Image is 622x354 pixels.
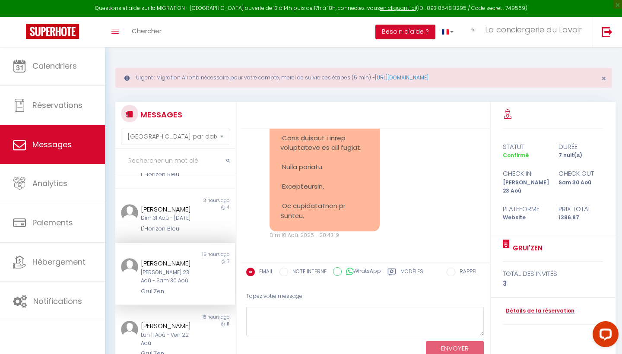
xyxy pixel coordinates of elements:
[455,268,477,277] label: RAPPEL
[255,268,273,277] label: EMAIL
[121,204,138,221] img: ...
[553,179,609,195] div: Sam 30 Aoû
[32,178,67,189] span: Analytics
[32,100,83,111] span: Réservations
[32,139,72,150] span: Messages
[601,73,606,84] span: ×
[32,256,86,267] span: Hébergement
[602,26,612,37] img: logout
[121,321,138,338] img: ...
[246,286,484,307] div: Tapez votre message
[466,26,479,34] img: ...
[32,60,77,71] span: Calendriers
[270,231,380,240] div: Dim 10 Aoû. 2025 - 20:43:19
[227,258,229,265] span: 7
[132,26,162,35] span: Chercher
[141,258,199,269] div: [PERSON_NAME]
[601,75,606,82] button: Close
[141,204,199,215] div: [PERSON_NAME]
[115,149,236,173] input: Rechercher un mot clé
[460,17,593,47] a: ... La conciergerie du Lavoir
[503,278,603,289] div: 3
[553,204,609,214] div: Prix total
[503,152,529,159] span: Confirmé
[175,251,235,258] div: 15 hours ago
[553,142,609,152] div: durée
[553,168,609,179] div: check out
[141,269,199,285] div: [PERSON_NAME] 23 Aoû - Sam 30 Aoû
[380,4,416,12] a: en cliquant ici
[400,268,423,278] label: Modèles
[125,17,168,47] a: Chercher
[141,214,199,222] div: Dim 31 Aoû - [DATE]
[141,170,199,179] div: L'Horizon Bleu
[33,296,82,307] span: Notifications
[227,321,229,327] span: 11
[497,179,553,195] div: [PERSON_NAME] 23 Aoû
[503,269,603,279] div: total des invités
[26,24,79,39] img: Super Booking
[138,105,182,124] h3: MESSAGES
[497,214,553,222] div: Website
[342,267,381,277] label: WhatsApp
[32,217,73,228] span: Paiements
[510,243,543,253] a: Grui'Zen
[497,204,553,214] div: Plateforme
[586,318,622,354] iframe: LiveChat chat widget
[141,287,199,296] div: Grui'Zen
[175,314,235,321] div: 18 hours ago
[503,307,574,315] a: Détails de la réservation
[141,321,199,331] div: [PERSON_NAME]
[553,214,609,222] div: 1386.87
[553,152,609,160] div: 7 nuit(s)
[141,224,199,233] div: L'Horizon Bleu
[227,204,229,211] span: 4
[375,25,435,39] button: Besoin d'aide ?
[485,24,582,35] span: La conciergerie du Lavoir
[175,197,235,204] div: 3 hours ago
[497,142,553,152] div: statut
[141,331,199,348] div: Lun 11 Aoû - Ven 22 Aoû
[288,268,327,277] label: NOTE INTERNE
[121,258,138,275] img: ...
[375,74,428,81] a: [URL][DOMAIN_NAME]
[497,168,553,179] div: check in
[115,68,612,88] div: Urgent : Migration Airbnb nécessaire pour votre compte, merci de suivre ces étapes (5 min) -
